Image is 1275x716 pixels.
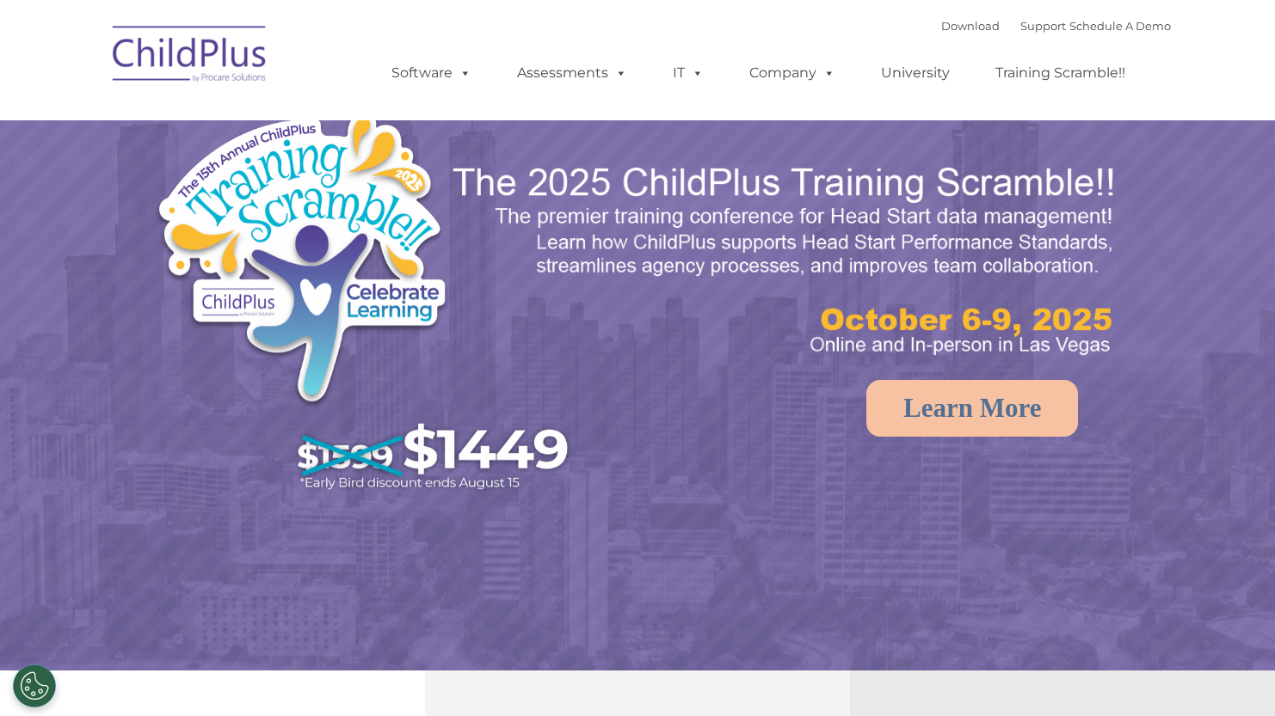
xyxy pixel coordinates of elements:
img: ChildPlus by Procare Solutions [104,14,276,100]
a: Learn More [866,380,1078,437]
a: University [864,56,967,90]
a: Software [374,56,489,90]
a: Assessments [500,56,644,90]
a: Support [1020,19,1066,33]
a: IT [656,56,721,90]
a: Training Scramble!! [978,56,1143,90]
font: | [941,19,1171,33]
a: Schedule A Demo [1069,19,1171,33]
button: Cookies Settings [13,664,56,707]
a: Company [732,56,853,90]
a: Download [941,19,1000,33]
